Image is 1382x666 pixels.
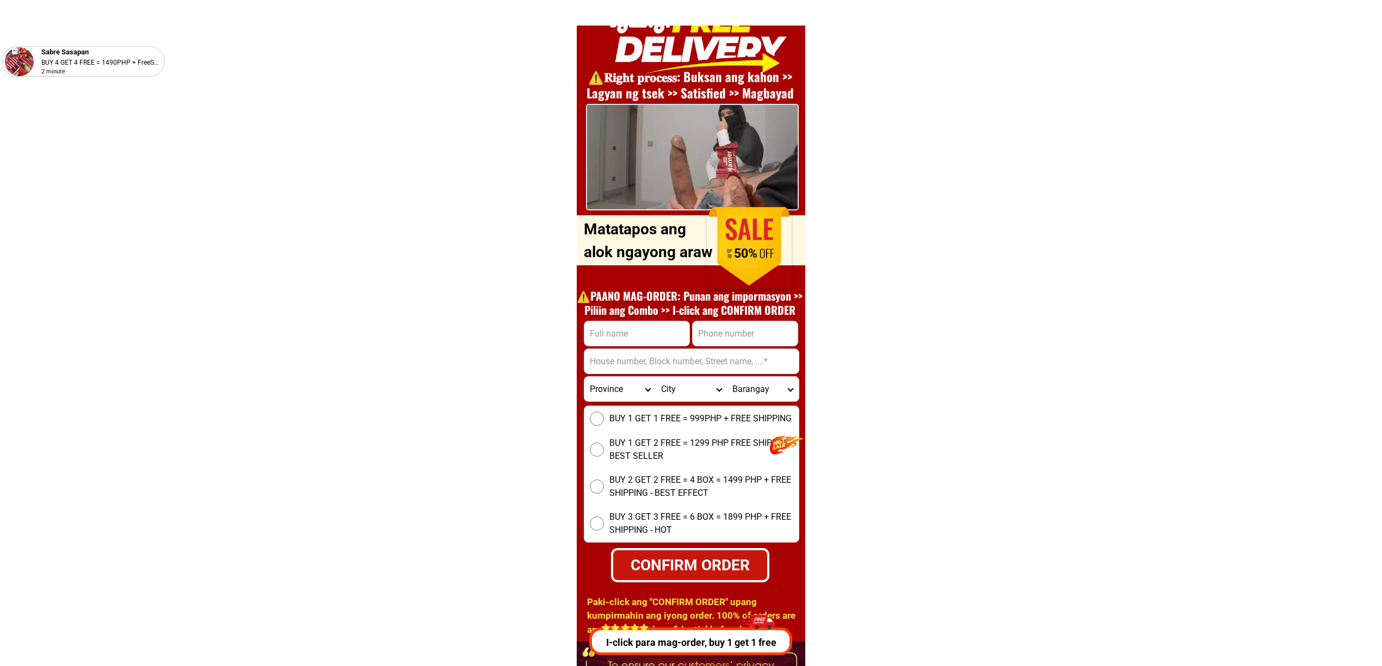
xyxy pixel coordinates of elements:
[590,516,604,531] input: BUY 3 GET 3 FREE = 6 BOX = 1899 PHP + FREE SHIPPING - HOT
[584,321,689,346] input: Input full_name
[727,377,798,401] select: Select commune
[693,321,798,346] input: Input phone_number
[609,437,799,463] span: BUY 1 GET 2 FREE = 1299 PHP FREE SHIPPING - BEST SELLER
[584,218,718,264] p: Matatapos ang alok ngayong araw
[571,69,809,102] h1: ⚠️️𝐑𝐢𝐠𝐡𝐭 𝐩𝐫𝐨𝐜𝐞𝐬𝐬: Buksan ang kahon >> Lagyan ng tsek >> Satisfied >> Magbayad
[609,474,799,500] span: BUY 2 GET 2 FREE = 4 BOX = 1499 PHP + FREE SHIPPING - BEST EFFECT
[718,246,773,262] h1: 50%
[607,552,774,577] div: CONFIRM ORDER
[590,443,604,457] input: BUY 1 GET 2 FREE = 1299 PHP FREE SHIPPING - BEST SELLER
[585,635,794,650] p: I-click para mag-order, buy 1 get 1 free
[609,412,792,425] span: BUY 1 GET 1 FREE = 999PHP + FREE SHIPPING
[615,209,786,257] h1: ORDER DITO
[609,511,799,537] span: BUY 3 GET 3 FREE = 6 BOX = 1899 PHP + FREE SHIPPING - HOT
[656,377,727,401] select: Select district
[584,377,656,401] select: Select province
[590,480,604,494] input: BUY 2 GET 2 FREE = 4 BOX = 1499 PHP + FREE SHIPPING - BEST EFFECT
[571,289,809,317] h1: ⚠️️PAANO MAG-ORDER: Punan ang impormasyon >> Piliin ang Combo >> I-click ang CONFIRM ORDER
[587,595,802,651] h1: Paki-click ang "CONFIRM ORDER" upang kumpirmahin ang iyong order. 100% of orders are anonymous an...
[590,412,604,426] input: BUY 1 GET 1 FREE = 999PHP + FREE SHIPPING
[584,349,799,374] input: Input address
